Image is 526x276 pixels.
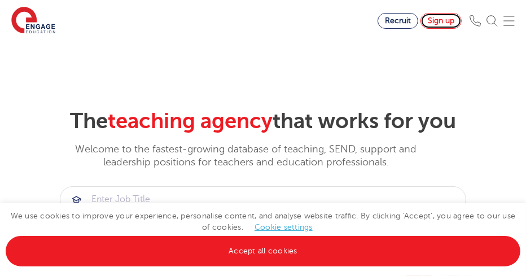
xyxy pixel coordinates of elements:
input: Submit [60,187,466,212]
img: Phone [470,15,481,27]
div: Submit [60,186,466,212]
a: Recruit [378,13,418,29]
img: Search [486,15,498,27]
a: Accept all cookies [6,236,520,266]
span: We use cookies to improve your experience, personalise content, and analyse website traffic. By c... [6,212,520,255]
img: Mobile Menu [503,15,515,27]
a: Sign up [420,13,462,29]
img: Engage Education [11,7,55,35]
p: Welcome to the fastest-growing database of teaching, SEND, support and leadership positions for t... [60,143,432,169]
span: Recruit [385,16,411,25]
h2: The that works for you [60,108,466,134]
span: teaching agency [108,109,273,133]
a: Cookie settings [255,223,313,231]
